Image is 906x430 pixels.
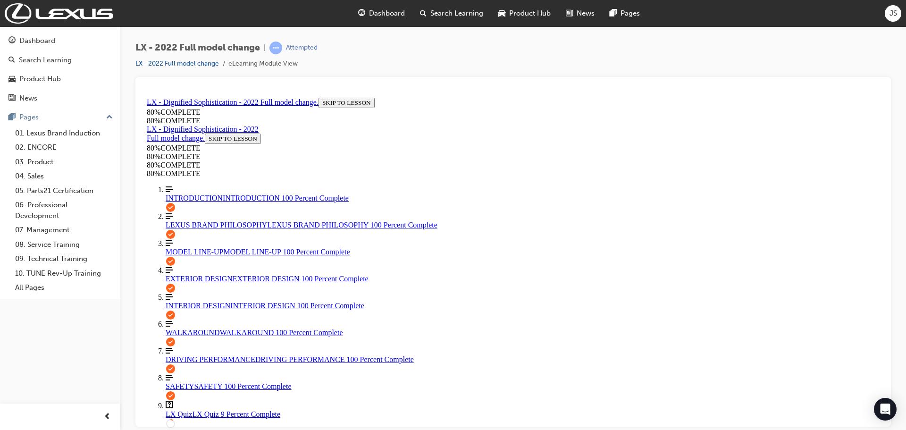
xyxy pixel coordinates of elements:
a: pages-iconPages [602,4,647,23]
span: DRIVING PERFORMANCE [23,261,112,270]
a: EXTERIOR DESIGN 100 Percent Complete [23,172,737,189]
span: news-icon [8,94,16,103]
span: SAFETY 100 Percent Complete [51,288,148,296]
div: Product Hub [19,74,61,84]
a: INTRODUCTION 100 Percent Complete [23,92,737,109]
span: prev-icon [104,411,111,423]
div: 80 % COMPLETE [4,76,737,84]
span: Dashboard [369,8,405,19]
span: LEXUS BRAND PHILOSOPHY 100 Percent Complete [124,127,294,135]
section: Course Information [4,31,129,67]
div: Search Learning [19,55,72,66]
span: MODEL LINE-UP 100 Percent Complete [81,154,207,162]
span: up-icon [106,111,113,124]
div: Dashboard [19,35,55,46]
a: News [4,90,117,107]
a: car-iconProduct Hub [491,4,558,23]
span: Pages [621,8,640,19]
a: 05. Parts21 Certification [11,184,117,198]
a: 06. Professional Development [11,198,117,223]
span: learningRecordVerb_ATTEMPT-icon [269,42,282,54]
a: 09. Technical Training [11,252,117,266]
a: Product Hub [4,70,117,88]
a: 10. TUNE Rev-Up Training [11,266,117,281]
a: Search Learning [4,51,117,69]
a: LEXUS BRAND PHILOSOPHY 100 Percent Complete [23,118,737,135]
span: news-icon [566,8,573,19]
div: 80 % COMPLETE [4,50,129,59]
a: 08. Service Training [11,237,117,252]
button: SKIP TO LESSON [62,40,118,50]
span: LX Quiz [23,316,49,324]
a: SAFETY 100 Percent Complete [23,280,737,297]
div: 80 % COMPLETE [4,67,737,76]
a: 01. Lexus Brand Induction [11,126,117,141]
a: LX Quiz 9 Percent Complete [23,307,737,325]
div: 80 % COMPLETE [4,23,737,31]
button: SKIP TO LESSON [176,4,232,14]
a: All Pages [11,280,117,295]
span: WALKAROUND [23,235,77,243]
a: MODEL LINE-UP 100 Percent Complete [23,145,737,162]
button: Pages [4,109,117,126]
span: LEXUS BRAND PHILOSOPHY [23,127,124,135]
span: guage-icon [8,37,16,45]
span: INTERIOR DESIGN 100 Percent Complete [87,208,221,216]
section: Course Overview [4,4,737,370]
a: 03. Product [11,155,117,169]
span: car-icon [8,75,16,84]
span: pages-icon [8,113,16,122]
a: search-iconSearch Learning [412,4,491,23]
a: WALKAROUND 100 Percent Complete [23,226,737,243]
span: search-icon [420,8,427,19]
span: LX Quiz 9 Percent Complete [49,316,137,324]
span: car-icon [498,8,505,19]
span: INTRODUCTION [23,100,80,108]
a: INTERIOR DESIGN 100 Percent Complete [23,199,737,216]
nav: Course Outline [4,92,737,370]
span: pages-icon [610,8,617,19]
span: INTERIOR DESIGN [23,208,87,216]
span: LX - 2022 Full model change [135,42,260,53]
li: eLearning Module View [228,59,298,69]
a: LX - Dignified Sophistication - 2022 Full model change. [4,31,116,48]
div: Attempted [286,43,318,52]
span: JS [889,8,897,19]
a: Dashboard [4,32,117,50]
span: | [264,42,266,53]
a: guage-iconDashboard [351,4,412,23]
span: Product Hub [509,8,551,19]
div: Pages [19,112,39,123]
a: 07. Management [11,223,117,237]
span: MODEL LINE-UP [23,154,81,162]
span: WALKAROUND 100 Percent Complete [77,235,200,243]
a: LX - 2022 Full model change [135,59,219,67]
div: News [19,93,37,104]
span: SAFETY [23,288,51,296]
a: 04. Sales [11,169,117,184]
div: 80 % COMPLETE [4,59,129,67]
span: search-icon [8,56,15,65]
a: LX - Dignified Sophistication - 2022 Full model change. [4,4,176,12]
span: DRIVING PERFORMANCE 100 Percent Complete [112,261,271,270]
section: Course Information [4,4,737,31]
button: DashboardSearch LearningProduct HubNews [4,30,117,109]
span: Search Learning [430,8,483,19]
img: Trak [5,3,113,24]
div: 80 % COMPLETE [4,14,737,23]
div: Open Intercom Messenger [874,398,897,421]
span: EXTERIOR DESIGN [23,181,90,189]
span: EXTERIOR DESIGN 100 Percent Complete [90,181,226,189]
span: News [577,8,595,19]
a: news-iconNews [558,4,602,23]
span: INTRODUCTION 100 Percent Complete [80,100,206,108]
a: 02. ENCORE [11,140,117,155]
span: guage-icon [358,8,365,19]
a: DRIVING PERFORMANCE 100 Percent Complete [23,253,737,270]
button: JS [885,5,901,22]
